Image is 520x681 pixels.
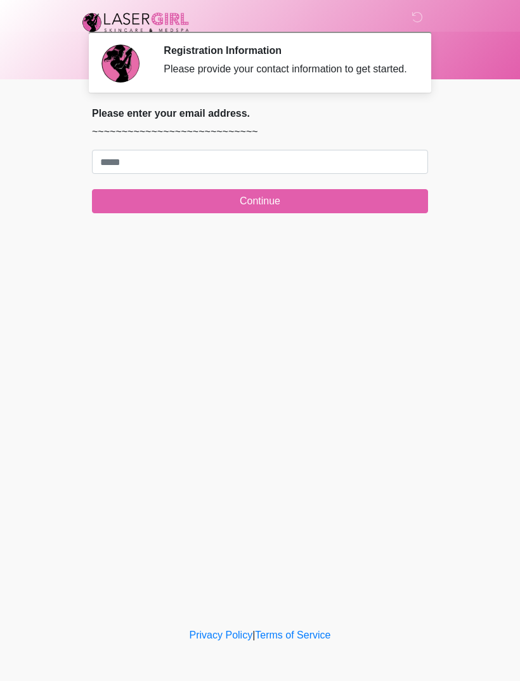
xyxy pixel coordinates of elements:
h2: Please enter your email address. [92,107,428,119]
div: Please provide your contact information to get started. [164,62,409,77]
a: Privacy Policy [190,630,253,640]
a: | [252,630,255,640]
img: Agent Avatar [101,44,140,83]
img: Laser Girl Med Spa LLC Logo [79,10,192,35]
button: Continue [92,189,428,213]
h2: Registration Information [164,44,409,56]
a: Terms of Service [255,630,330,640]
p: ~~~~~~~~~~~~~~~~~~~~~~~~~~~~ [92,124,428,140]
